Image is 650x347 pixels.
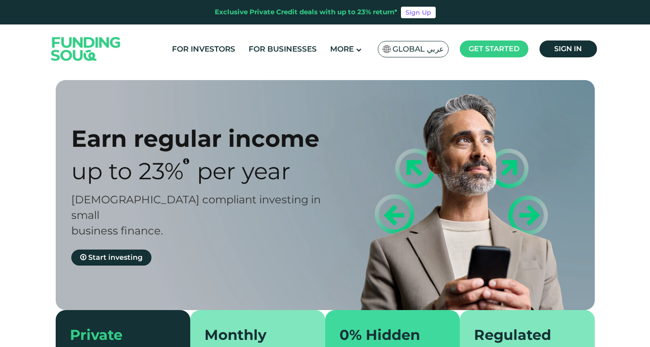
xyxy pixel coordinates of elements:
span: Up to 23% [71,157,184,185]
span: Per Year [197,157,290,185]
img: Logo [42,27,130,72]
a: For Businesses [246,42,319,56]
span: More [330,44,354,53]
a: Sign Up [401,7,436,18]
img: SA Flag [383,45,391,53]
a: Start investing [71,250,151,266]
a: For Investors [170,42,237,56]
span: Start investing [88,253,143,262]
div: Earn regular income [71,125,341,153]
span: [DEMOGRAPHIC_DATA] compliant investing in small business finance. [71,193,321,237]
span: Sign in [554,44,582,53]
i: 23% IRR (expected) ~ 15% Net yield (expected) [183,157,189,165]
span: Global عربي [392,44,444,54]
a: Sign in [540,40,597,57]
span: Get started [469,44,519,53]
div: Exclusive Private Credit deals with up to 23% return* [215,7,397,17]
